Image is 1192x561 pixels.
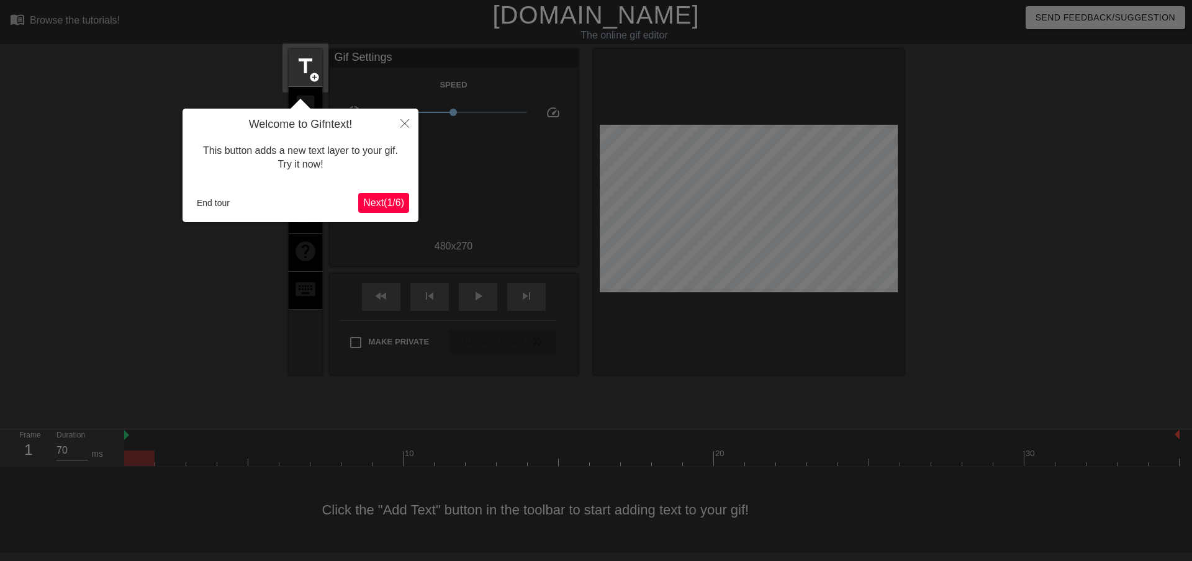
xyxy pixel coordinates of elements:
h4: Welcome to Gifntext! [192,118,409,132]
button: Close [391,109,418,137]
button: End tour [192,194,235,212]
span: Next ( 1 / 6 ) [363,197,404,208]
div: This button adds a new text layer to your gif. Try it now! [192,132,409,184]
button: Next [358,193,409,213]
